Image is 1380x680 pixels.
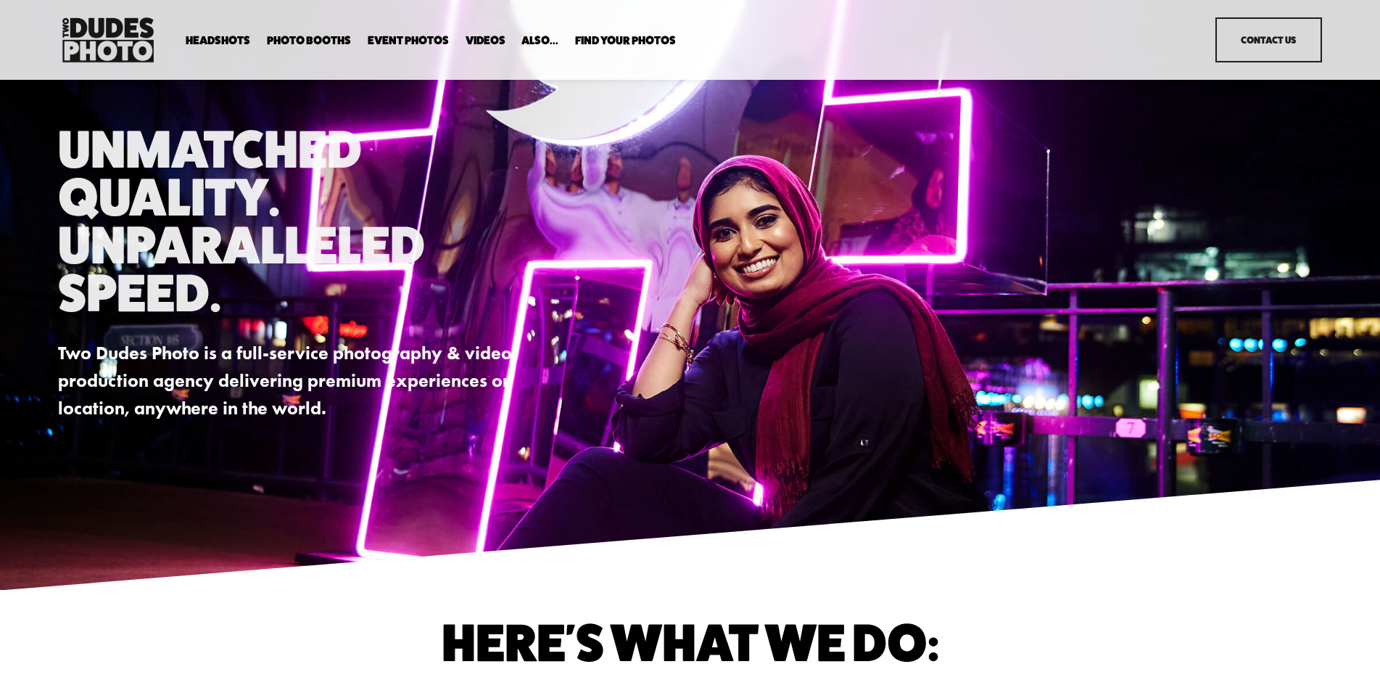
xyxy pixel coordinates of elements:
[267,35,351,46] span: Photo Booths
[575,34,676,48] a: folder dropdown
[267,34,351,48] a: folder dropdown
[1215,17,1322,62] a: Contact Us
[58,342,517,419] strong: Two Dudes Photo is a full-service photography & video production agency delivering premium experi...
[58,14,158,66] img: Two Dudes Photo | Headshots, Portraits &amp; Photo Booths
[368,34,449,48] a: Event Photos
[216,619,1164,667] h1: Here's What We do:
[575,35,676,46] span: Find Your Photos
[521,35,558,46] span: Also...
[466,34,505,48] a: Videos
[521,34,558,48] a: folder dropdown
[186,35,250,46] span: Headshots
[186,34,250,48] a: folder dropdown
[58,126,527,316] h1: Unmatched Quality. Unparalleled Speed.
